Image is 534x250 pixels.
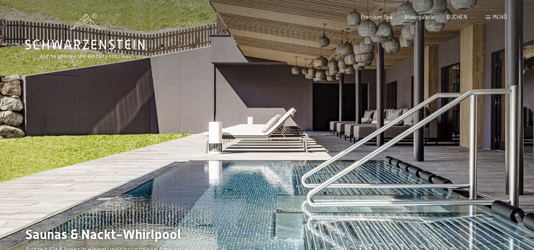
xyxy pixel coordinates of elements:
a: Bildergalerie [404,13,435,20]
a: Premium Spa [361,13,393,20]
a: BUCHEN [447,13,467,20]
span: Menü [493,13,507,20]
